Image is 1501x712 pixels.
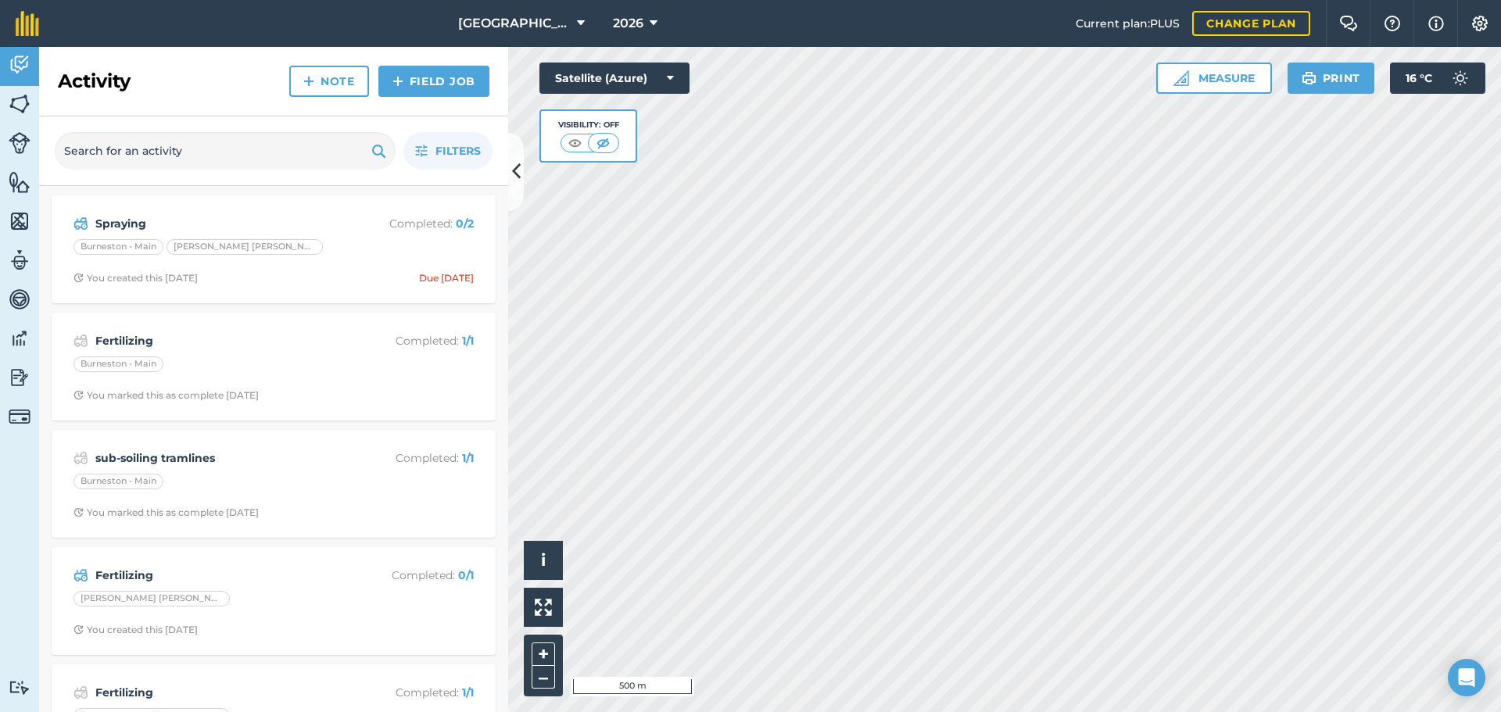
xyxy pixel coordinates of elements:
input: Search for an activity [55,132,396,170]
div: Due [DATE] [419,272,474,284]
button: 16 °C [1390,63,1485,94]
div: You created this [DATE] [73,624,198,636]
img: svg+xml;base64,PD94bWwgdmVyc2lvbj0iMS4wIiBlbmNvZGluZz0idXRmLTgiPz4KPCEtLSBHZW5lcmF0b3I6IEFkb2JlIE... [9,132,30,154]
div: Visibility: Off [558,119,619,131]
strong: Fertilizing [95,684,343,701]
img: svg+xml;base64,PD94bWwgdmVyc2lvbj0iMS4wIiBlbmNvZGluZz0idXRmLTgiPz4KPCEtLSBHZW5lcmF0b3I6IEFkb2JlIE... [73,449,88,467]
p: Completed : [349,684,474,701]
img: Clock with arrow pointing clockwise [73,390,84,400]
img: svg+xml;base64,PHN2ZyB4bWxucz0iaHR0cDovL3d3dy53My5vcmcvMjAwMC9zdmciIHdpZHRoPSI1NiIgaGVpZ2h0PSI2MC... [9,170,30,194]
strong: 1 / 1 [462,451,474,465]
strong: 0 / 2 [456,216,474,231]
img: svg+xml;base64,PD94bWwgdmVyc2lvbj0iMS4wIiBlbmNvZGluZz0idXRmLTgiPz4KPCEtLSBHZW5lcmF0b3I6IEFkb2JlIE... [9,366,30,389]
img: svg+xml;base64,PHN2ZyB4bWxucz0iaHR0cDovL3d3dy53My5vcmcvMjAwMC9zdmciIHdpZHRoPSI1MCIgaGVpZ2h0PSI0MC... [565,135,585,151]
a: SprayingCompleted: 0/2Burneston - Main[PERSON_NAME] [PERSON_NAME] - HHill2Clock with arrow pointi... [61,205,486,294]
span: i [541,550,546,570]
p: Completed : [349,215,474,232]
img: svg+xml;base64,PHN2ZyB4bWxucz0iaHR0cDovL3d3dy53My5vcmcvMjAwMC9zdmciIHdpZHRoPSI1NiIgaGVpZ2h0PSI2MC... [9,209,30,233]
a: Change plan [1192,11,1310,36]
button: – [532,666,555,689]
img: svg+xml;base64,PD94bWwgdmVyc2lvbj0iMS4wIiBlbmNvZGluZz0idXRmLTgiPz4KPCEtLSBHZW5lcmF0b3I6IEFkb2JlIE... [9,53,30,77]
img: fieldmargin Logo [16,11,39,36]
img: Clock with arrow pointing clockwise [73,507,84,517]
img: Ruler icon [1173,70,1189,86]
p: Completed : [349,567,474,584]
p: Completed : [349,332,474,349]
span: Filters [435,142,481,159]
img: Clock with arrow pointing clockwise [73,624,84,635]
button: + [532,642,555,666]
img: svg+xml;base64,PD94bWwgdmVyc2lvbj0iMS4wIiBlbmNvZGluZz0idXRmLTgiPz4KPCEtLSBHZW5lcmF0b3I6IEFkb2JlIE... [9,680,30,695]
img: svg+xml;base64,PHN2ZyB4bWxucz0iaHR0cDovL3d3dy53My5vcmcvMjAwMC9zdmciIHdpZHRoPSI1MCIgaGVpZ2h0PSI0MC... [593,135,613,151]
button: Filters [403,132,493,170]
strong: Fertilizing [95,567,343,584]
a: sub-soiling tramlinesCompleted: 1/1Burneston - MainClock with arrow pointing clockwiseYou marked ... [61,439,486,528]
img: svg+xml;base64,PHN2ZyB4bWxucz0iaHR0cDovL3d3dy53My5vcmcvMjAwMC9zdmciIHdpZHRoPSIxNCIgaGVpZ2h0PSIyNC... [392,72,403,91]
button: Satellite (Azure) [539,63,690,94]
button: Measure [1156,63,1272,94]
span: 16 ° C [1406,63,1432,94]
img: svg+xml;base64,PHN2ZyB4bWxucz0iaHR0cDovL3d3dy53My5vcmcvMjAwMC9zdmciIHdpZHRoPSIxOSIgaGVpZ2h0PSIyNC... [371,141,386,160]
div: Burneston - Main [73,474,163,489]
img: Clock with arrow pointing clockwise [73,273,84,283]
img: Two speech bubbles overlapping with the left bubble in the forefront [1339,16,1358,31]
a: FertilizingCompleted: 0/1[PERSON_NAME] [PERSON_NAME] - HHill2Clock with arrow pointing clockwiseY... [61,556,486,646]
img: svg+xml;base64,PD94bWwgdmVyc2lvbj0iMS4wIiBlbmNvZGluZz0idXRmLTgiPz4KPCEtLSBHZW5lcmF0b3I6IEFkb2JlIE... [9,406,30,428]
strong: 0 / 1 [458,568,474,582]
strong: Fertilizing [95,332,343,349]
div: You created this [DATE] [73,272,198,284]
img: svg+xml;base64,PD94bWwgdmVyc2lvbj0iMS4wIiBlbmNvZGluZz0idXRmLTgiPz4KPCEtLSBHZW5lcmF0b3I6IEFkb2JlIE... [73,566,88,585]
a: FertilizingCompleted: 1/1Burneston - MainClock with arrow pointing clockwiseYou marked this as co... [61,322,486,411]
div: [PERSON_NAME] [PERSON_NAME] - HHill2 [167,239,323,255]
strong: 1 / 1 [462,685,474,699]
button: i [524,541,563,580]
img: svg+xml;base64,PD94bWwgdmVyc2lvbj0iMS4wIiBlbmNvZGluZz0idXRmLTgiPz4KPCEtLSBHZW5lcmF0b3I6IEFkb2JlIE... [73,214,88,233]
a: Note [289,66,369,97]
span: [GEOGRAPHIC_DATA] [458,14,571,33]
strong: 1 / 1 [462,334,474,348]
p: Completed : [349,449,474,467]
img: svg+xml;base64,PHN2ZyB4bWxucz0iaHR0cDovL3d3dy53My5vcmcvMjAwMC9zdmciIHdpZHRoPSIxOSIgaGVpZ2h0PSIyNC... [1302,69,1317,88]
a: Field Job [378,66,489,97]
img: svg+xml;base64,PD94bWwgdmVyc2lvbj0iMS4wIiBlbmNvZGluZz0idXRmLTgiPz4KPCEtLSBHZW5lcmF0b3I6IEFkb2JlIE... [73,331,88,350]
img: svg+xml;base64,PD94bWwgdmVyc2lvbj0iMS4wIiBlbmNvZGluZz0idXRmLTgiPz4KPCEtLSBHZW5lcmF0b3I6IEFkb2JlIE... [9,288,30,311]
span: 2026 [613,14,643,33]
div: [PERSON_NAME] [PERSON_NAME] - HHill2 [73,591,230,606]
img: A question mark icon [1383,16,1402,31]
div: Burneston - Main [73,239,163,255]
div: Open Intercom Messenger [1448,659,1485,696]
img: svg+xml;base64,PHN2ZyB4bWxucz0iaHR0cDovL3d3dy53My5vcmcvMjAwMC9zdmciIHdpZHRoPSIxNyIgaGVpZ2h0PSIxNy... [1428,14,1444,33]
img: A cog icon [1471,16,1489,31]
img: svg+xml;base64,PD94bWwgdmVyc2lvbj0iMS4wIiBlbmNvZGluZz0idXRmLTgiPz4KPCEtLSBHZW5lcmF0b3I6IEFkb2JlIE... [1445,63,1476,94]
div: You marked this as complete [DATE] [73,506,259,519]
img: svg+xml;base64,PD94bWwgdmVyc2lvbj0iMS4wIiBlbmNvZGluZz0idXRmLTgiPz4KPCEtLSBHZW5lcmF0b3I6IEFkb2JlIE... [9,249,30,272]
span: Current plan : PLUS [1076,15,1180,32]
strong: sub-soiling tramlines [95,449,343,467]
img: svg+xml;base64,PD94bWwgdmVyc2lvbj0iMS4wIiBlbmNvZGluZz0idXRmLTgiPz4KPCEtLSBHZW5lcmF0b3I6IEFkb2JlIE... [73,683,88,702]
button: Print [1288,63,1375,94]
img: Four arrows, one pointing top left, one top right, one bottom right and the last bottom left [535,599,552,616]
h2: Activity [58,69,131,94]
img: svg+xml;base64,PD94bWwgdmVyc2lvbj0iMS4wIiBlbmNvZGluZz0idXRmLTgiPz4KPCEtLSBHZW5lcmF0b3I6IEFkb2JlIE... [9,327,30,350]
strong: Spraying [95,215,343,232]
div: You marked this as complete [DATE] [73,389,259,402]
div: Burneston - Main [73,356,163,372]
img: svg+xml;base64,PHN2ZyB4bWxucz0iaHR0cDovL3d3dy53My5vcmcvMjAwMC9zdmciIHdpZHRoPSIxNCIgaGVpZ2h0PSIyNC... [303,72,314,91]
img: svg+xml;base64,PHN2ZyB4bWxucz0iaHR0cDovL3d3dy53My5vcmcvMjAwMC9zdmciIHdpZHRoPSI1NiIgaGVpZ2h0PSI2MC... [9,92,30,116]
